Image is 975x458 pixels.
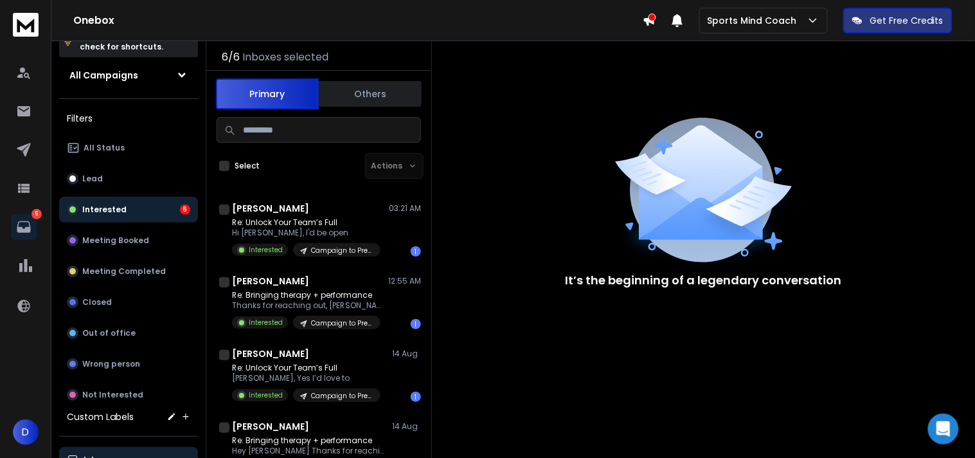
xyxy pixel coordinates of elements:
p: Re: Unlock Your Team’s Full [232,363,380,373]
p: Not Interested [82,390,143,400]
button: Lead [59,166,198,192]
button: Wrong person [59,351,198,377]
p: Interested [249,318,283,327]
h1: [PERSON_NAME] [232,202,309,215]
p: Out of office [82,328,136,338]
button: Interested6 [59,197,198,223]
a: 6 [11,214,37,240]
p: [PERSON_NAME], Yes I’d love to [232,373,380,383]
p: All Status [84,143,125,153]
label: Select [235,161,260,171]
p: Closed [82,297,112,307]
button: Meeting Completed [59,259,198,284]
p: Meeting Booked [82,235,149,246]
p: Campaign to Previous Prospects(Employee's) [311,318,373,328]
p: Interested [249,245,283,255]
p: Meeting Completed [82,266,166,277]
p: Campaign to Previous Prospects [311,391,373,401]
p: Hey [PERSON_NAME] Thanks for reaching [232,446,386,456]
p: Campaign to Previous Prospects [311,246,373,255]
p: Thanks for reaching out, [PERSON_NAME]. [232,300,386,311]
p: Lead [82,174,103,184]
h1: All Campaigns [69,69,138,82]
button: Out of office [59,320,198,346]
button: Not Interested [59,382,198,408]
p: Re: Unlock Your Team’s Full [232,217,380,228]
p: 14 Aug [392,421,421,432]
img: logo [13,13,39,37]
button: Meeting Booked [59,228,198,253]
p: Hi [PERSON_NAME], I'd be open [232,228,380,238]
button: D [13,419,39,445]
p: It’s the beginning of a legendary conversation [566,271,842,289]
button: Others [319,80,422,108]
p: 6 [31,209,42,219]
button: All Status [59,135,198,161]
p: Wrong person [82,359,140,369]
button: All Campaigns [59,62,198,88]
h3: Filters [59,109,198,127]
p: Get Free Credits [870,14,944,27]
button: Closed [59,289,198,315]
p: 14 Aug [392,349,421,359]
h3: Custom Labels [67,410,134,423]
p: Sports Mind Coach [708,14,802,27]
h1: Onebox [73,13,643,28]
h1: [PERSON_NAME] [232,347,309,360]
button: Primary [216,78,319,109]
div: 1 [411,319,421,329]
p: 12:55 AM [388,276,421,286]
h1: [PERSON_NAME] [232,420,309,433]
h1: [PERSON_NAME] [232,275,309,288]
span: 6 / 6 [222,50,240,65]
p: Re: Bringing therapy + performance [232,290,386,300]
button: Get Free Credits [843,8,953,33]
div: 1 [411,246,421,257]
p: Interested [82,205,127,215]
p: 03:21 AM [389,203,421,214]
div: 1 [411,392,421,402]
p: Interested [249,390,283,400]
p: Re: Bringing therapy + performance [232,435,386,446]
div: Open Intercom Messenger [928,414,959,444]
h3: Inboxes selected [242,50,328,65]
div: 6 [180,205,190,215]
